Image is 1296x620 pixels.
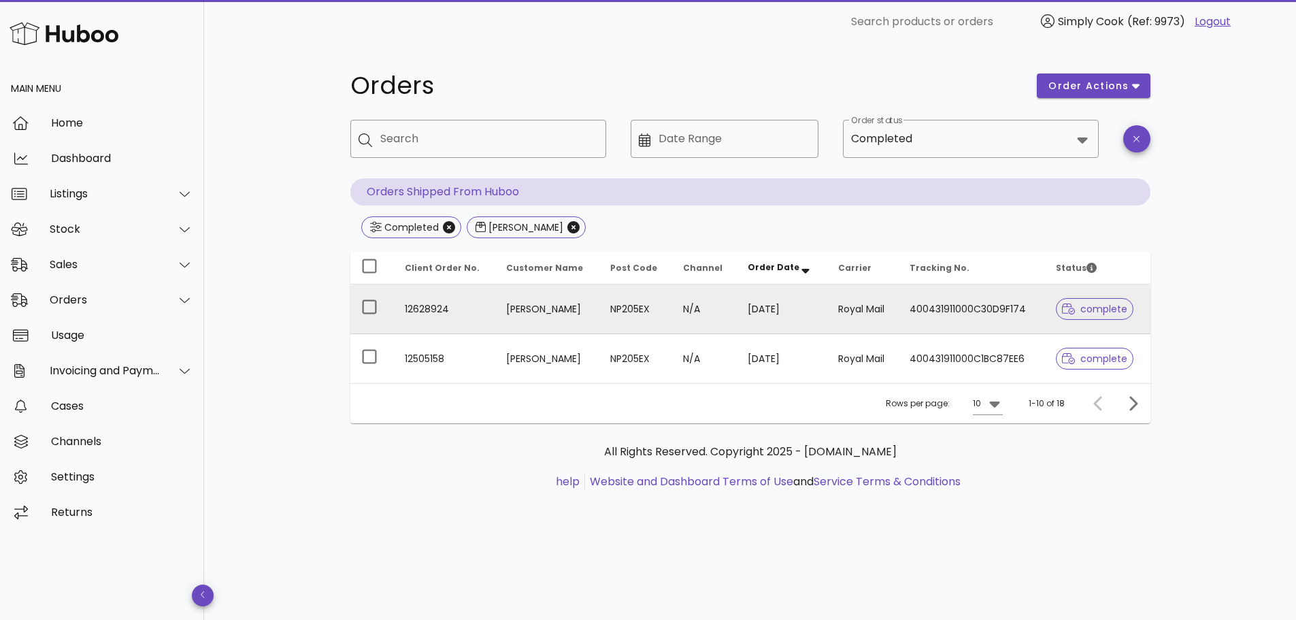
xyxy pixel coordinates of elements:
button: Close [443,221,455,233]
p: Orders Shipped From Huboo [350,178,1150,206]
label: Order status [851,116,902,126]
th: Channel [672,252,737,284]
p: All Rights Reserved. Copyright 2025 - [DOMAIN_NAME] [361,444,1140,460]
td: 400431911000C1BC87EE6 [899,334,1044,383]
td: N/A [672,284,737,334]
th: Tracking No. [899,252,1044,284]
div: Sales [50,258,161,271]
a: Logout [1195,14,1231,30]
div: Orders [50,293,161,306]
td: Royal Mail [827,334,899,383]
span: order actions [1048,79,1129,93]
div: Cases [51,399,193,412]
button: Next page [1120,391,1145,416]
div: Settings [51,470,193,483]
h1: Orders [350,74,1021,98]
span: complete [1062,304,1128,314]
td: N/A [672,334,737,383]
span: Status [1056,262,1097,274]
td: [PERSON_NAME] [495,284,599,334]
div: Home [51,116,193,129]
span: Carrier [838,262,871,274]
div: Dashboard [51,152,193,165]
a: Service Terms & Conditions [814,474,961,489]
div: Channels [51,435,193,448]
div: Completed [382,221,439,234]
button: Close [567,221,580,233]
a: help [556,474,580,489]
span: Tracking No. [910,262,969,274]
th: Client Order No. [394,252,496,284]
td: [PERSON_NAME] [495,334,599,383]
td: 12628924 [394,284,496,334]
div: 1-10 of 18 [1029,397,1065,410]
li: and [585,474,961,490]
td: NP205EX [599,284,672,334]
td: Royal Mail [827,284,899,334]
span: Customer Name [506,262,583,274]
span: Channel [683,262,722,274]
span: Simply Cook [1058,14,1124,29]
th: Customer Name [495,252,599,284]
div: 10 [973,397,981,410]
div: Rows per page: [886,384,1003,423]
span: complete [1062,354,1128,363]
td: [DATE] [737,284,827,334]
div: Returns [51,506,193,519]
div: Completed [851,133,912,145]
span: Order Date [748,261,799,273]
th: Order Date: Sorted descending. Activate to remove sorting. [737,252,827,284]
a: Website and Dashboard Terms of Use [590,474,793,489]
th: Carrier [827,252,899,284]
th: Post Code [599,252,672,284]
th: Status [1045,252,1150,284]
td: [DATE] [737,334,827,383]
div: Order statusCompleted [843,120,1099,158]
td: 400431911000C30D9F174 [899,284,1044,334]
div: Invoicing and Payments [50,364,161,377]
img: Huboo Logo [10,19,118,48]
div: Listings [50,187,161,200]
div: Stock [50,223,161,235]
button: order actions [1037,74,1150,98]
div: [PERSON_NAME] [486,221,563,234]
td: 12505158 [394,334,496,383]
td: NP205EX [599,334,672,383]
span: Client Order No. [405,262,480,274]
span: (Ref: 9973) [1127,14,1185,29]
div: Usage [51,329,193,342]
div: 10Rows per page: [973,393,1003,414]
span: Post Code [610,262,657,274]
